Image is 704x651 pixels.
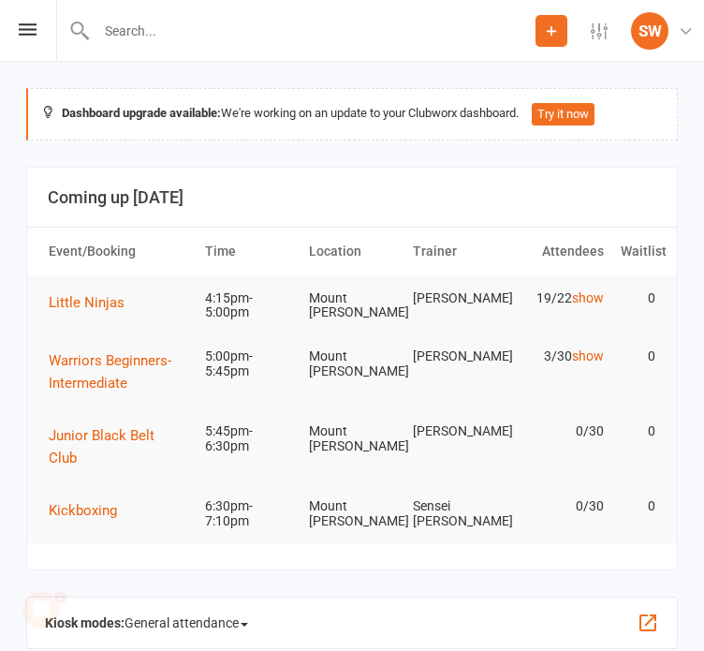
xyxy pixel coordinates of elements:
[57,587,72,602] span: 2
[612,276,665,320] td: 0
[49,349,188,394] button: Warriors Beginners-Intermediate
[19,587,64,632] iframe: Intercom live chat
[197,484,301,543] td: 6:30pm-7:10pm
[612,484,665,528] td: 0
[197,334,301,393] td: 5:00pm-5:45pm
[508,484,612,528] td: 0/30
[301,409,404,468] td: Mount [PERSON_NAME]
[49,499,130,522] button: Kickboxing
[301,276,404,335] td: Mount [PERSON_NAME]
[508,228,612,275] th: Attendees
[40,228,197,275] th: Event/Booking
[49,294,125,311] span: Little Ninjas
[301,484,404,543] td: Mount [PERSON_NAME]
[612,334,665,378] td: 0
[49,502,117,519] span: Kickboxing
[62,106,221,120] strong: Dashboard upgrade available:
[125,608,248,638] span: General attendance
[508,276,612,320] td: 19/22
[49,427,154,466] span: Junior Black Belt Club
[301,334,404,393] td: Mount [PERSON_NAME]
[45,615,125,630] strong: Kiosk modes:
[508,334,612,378] td: 3/30
[508,409,612,453] td: 0/30
[197,409,301,468] td: 5:45pm-6:30pm
[572,290,604,305] a: show
[404,228,508,275] th: Trainer
[612,228,665,275] th: Waitlist
[91,18,535,44] input: Search...
[48,188,656,207] h3: Coming up [DATE]
[404,484,508,543] td: Sensei [PERSON_NAME]
[26,88,678,141] div: We're working on an update to your Clubworx dashboard.
[404,409,508,453] td: [PERSON_NAME]
[612,409,665,453] td: 0
[49,291,138,314] button: Little Ninjas
[197,276,301,335] td: 4:15pm-5:00pm
[49,424,188,469] button: Junior Black Belt Club
[572,348,604,363] a: show
[301,228,404,275] th: Location
[532,103,594,126] button: Try it now
[631,12,668,50] div: SW
[404,276,508,320] td: [PERSON_NAME]
[197,228,301,275] th: Time
[404,334,508,378] td: [PERSON_NAME]
[49,352,171,392] span: Warriors Beginners-Intermediate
